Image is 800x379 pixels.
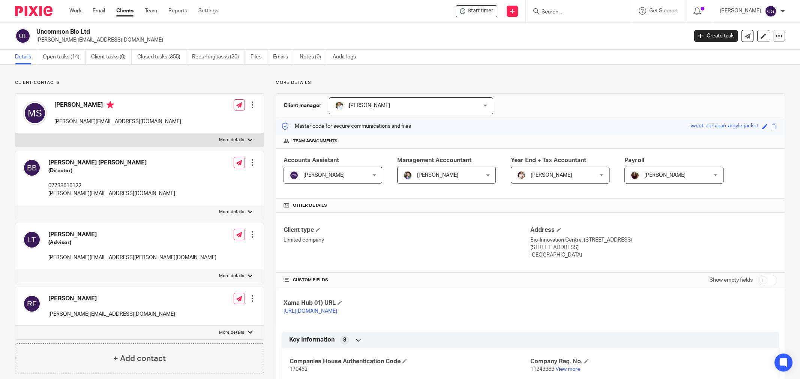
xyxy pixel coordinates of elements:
h4: [PERSON_NAME] [48,295,175,303]
a: Settings [198,7,218,15]
a: Clients [116,7,134,15]
p: More details [276,80,785,86]
h4: Companies House Authentication Code [290,358,530,366]
a: Details [15,50,37,64]
input: Search [541,9,608,16]
img: svg%3E [765,5,777,17]
a: Work [69,7,81,15]
h4: Xama Hub 01) URL [284,299,530,307]
img: MaxAcc_Sep21_ElliDeanPhoto_030.jpg [630,171,639,180]
h4: CUSTOM FIELDS [284,277,530,283]
h4: + Add contact [113,353,166,364]
h5: (Director) [48,167,175,175]
span: [PERSON_NAME] [644,173,686,178]
p: More details [219,273,244,279]
a: Closed tasks (355) [137,50,186,64]
h4: [PERSON_NAME] [54,101,181,110]
img: sarah-royle.jpg [335,101,344,110]
span: Year End + Tax Accountant [511,157,586,163]
a: Open tasks (14) [43,50,86,64]
img: 1530183611242%20(1).jpg [403,171,412,180]
p: [PERSON_NAME][EMAIL_ADDRESS][DOMAIN_NAME] [48,310,175,318]
span: [PERSON_NAME] [531,173,572,178]
i: Primary [107,101,114,109]
span: [PERSON_NAME] [303,173,345,178]
a: Emails [273,50,294,64]
span: [PERSON_NAME] [349,103,390,108]
a: Recurring tasks (20) [192,50,245,64]
img: svg%3E [23,159,41,177]
a: Audit logs [333,50,362,64]
a: Client tasks (0) [91,50,132,64]
p: [PERSON_NAME][EMAIL_ADDRESS][PERSON_NAME][DOMAIN_NAME] [48,254,216,261]
span: [PERSON_NAME] [417,173,458,178]
p: More details [219,209,244,215]
p: [PERSON_NAME] [720,7,761,15]
p: Limited company [284,236,530,244]
img: Kayleigh%20Henson.jpeg [517,171,526,180]
span: 8 [343,336,346,344]
span: Payroll [624,157,644,163]
img: svg%3E [23,231,41,249]
a: View more [555,367,580,372]
div: Uncommon Bio Ltd [456,5,497,17]
a: Create task [694,30,738,42]
span: 170452 [290,367,308,372]
h4: [PERSON_NAME] [48,231,216,239]
a: [URL][DOMAIN_NAME] [284,309,337,314]
h4: [PERSON_NAME] [PERSON_NAME] [48,159,175,167]
img: svg%3E [290,171,299,180]
a: Email [93,7,105,15]
div: sweet-cerulean-argyle-jacket [689,122,758,131]
label: Show empty fields [710,276,753,284]
p: [PERSON_NAME][EMAIL_ADDRESS][DOMAIN_NAME] [48,190,175,197]
p: [STREET_ADDRESS] [530,244,777,251]
span: Get Support [649,8,678,13]
h2: Uncommon Bio Ltd [36,28,554,36]
span: Key Information [289,336,335,344]
img: svg%3E [23,101,47,125]
span: Team assignments [293,138,338,144]
h5: (Advisor) [48,239,216,246]
img: svg%3E [23,295,41,313]
span: Start timer [468,7,493,15]
p: [PERSON_NAME][EMAIL_ADDRESS][DOMAIN_NAME] [54,118,181,125]
span: Other details [293,203,327,209]
h3: Client manager [284,102,321,109]
p: More details [219,137,244,143]
p: 07738616122 [48,182,175,189]
img: svg%3E [15,28,31,44]
h4: Company Reg. No. [530,358,771,366]
a: Reports [168,7,187,15]
a: Notes (0) [300,50,327,64]
p: [GEOGRAPHIC_DATA] [530,251,777,259]
a: Files [251,50,267,64]
p: More details [219,330,244,336]
p: Client contacts [15,80,264,86]
h4: Address [530,226,777,234]
a: Team [145,7,157,15]
span: 11243383 [530,367,554,372]
img: Pixie [15,6,53,16]
span: Management Acccountant [397,157,471,163]
p: Master code for secure communications and files [282,122,411,130]
span: Accounts Assistant [284,157,339,163]
h4: Client type [284,226,530,234]
p: [PERSON_NAME][EMAIL_ADDRESS][DOMAIN_NAME] [36,36,683,44]
p: Bio-Innovation Centre, [STREET_ADDRESS] [530,236,777,244]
